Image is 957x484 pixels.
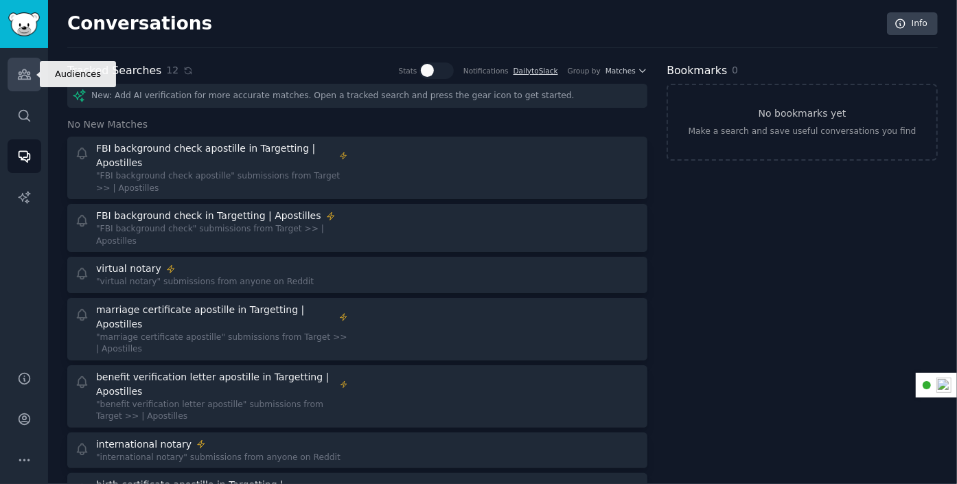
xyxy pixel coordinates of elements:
div: Stats [399,66,417,76]
div: virtual notary [96,262,161,276]
h2: Conversations [67,13,212,35]
div: marriage certificate apostille in Targetting | Apostilles [96,303,334,332]
div: FBI background check in Targetting | Apostilles [96,209,321,223]
button: Matches [606,66,647,76]
div: Make a search and save useful conversations you find [689,126,916,138]
h2: Tracked Searches [67,62,161,80]
div: "FBI background check" submissions from Target >> | Apostilles [96,223,348,247]
div: FBI background check apostille in Targetting | Apostilles [96,141,334,170]
span: No New Matches [67,117,148,132]
div: "benefit verification letter apostille" submissions from Target >> | Apostilles [96,399,348,423]
a: DailytoSlack [514,67,558,75]
div: "FBI background check apostille" submissions from Target >> | Apostilles [96,170,348,194]
div: Group by [568,66,601,76]
div: New: Add AI verification for more accurate matches. Open a tracked search and press the gear icon... [67,84,647,108]
span: Matches [606,66,636,76]
a: FBI background check apostille in Targetting | Apostilles"FBI background check apostille" submiss... [67,137,647,199]
h2: Bookmarks [667,62,727,80]
div: benefit verification letter apostille in Targetting | Apostilles [96,370,335,399]
a: Info [887,12,938,36]
div: Notifications [463,66,509,76]
div: international notary [96,437,192,452]
a: marriage certificate apostille in Targetting | Apostilles"marriage certificate apostille" submiss... [67,298,647,360]
span: 0 [732,65,738,76]
a: FBI background check in Targetting | Apostilles"FBI background check" submissions from Target >> ... [67,204,647,252]
img: GummySearch logo [8,12,40,36]
div: "marriage certificate apostille" submissions from Target >> | Apostilles [96,332,348,356]
span: 12 [166,63,178,78]
a: virtual notary"virtual notary" submissions from anyone on Reddit [67,257,647,293]
div: "virtual notary" submissions from anyone on Reddit [96,276,314,288]
a: international notary"international notary" submissions from anyone on Reddit [67,433,647,469]
a: benefit verification letter apostille in Targetting | Apostilles"benefit verification letter apos... [67,365,647,428]
div: "international notary" submissions from anyone on Reddit [96,452,341,464]
a: No bookmarks yetMake a search and save useful conversations you find [667,84,938,161]
h3: No bookmarks yet [759,106,846,121]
